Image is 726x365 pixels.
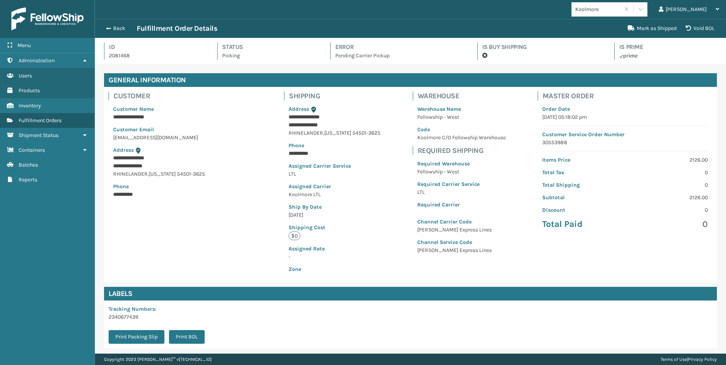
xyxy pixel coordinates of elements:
[109,313,209,321] p: 2340677439
[113,126,252,134] p: Customer Email
[289,106,309,112] span: Address
[109,42,204,52] h4: Id
[148,171,149,177] span: ,
[113,134,252,142] p: [EMAIL_ADDRESS][DOMAIN_NAME]
[323,130,324,136] span: ,
[630,156,708,164] p: 2126.00
[19,132,58,138] span: Shipment Status
[417,126,506,134] p: Code
[681,21,719,36] button: Void BOL
[352,130,380,136] span: 54501-3625
[575,5,620,13] div: Koolmore
[418,91,510,101] h4: Warehouse
[289,190,380,198] p: Koolmore LTL
[289,265,380,273] p: Zone
[104,73,717,87] h4: General Information
[418,146,510,155] h4: Required Shipping
[289,130,323,136] span: RHINELANDER
[542,105,708,113] p: Order Date
[417,134,506,142] p: Koolmore C/O Fellowship Warehouse
[113,171,148,177] span: RHINELANDER
[542,113,708,121] p: [DATE] 05:18:02 pm
[19,147,45,153] span: Containers
[113,182,252,190] p: Phone
[289,211,380,219] p: [DATE]
[630,194,708,201] p: 2126.00
[542,168,620,176] p: Total Tax
[542,194,620,201] p: Subtotal
[19,102,41,109] span: Inventory
[324,130,351,136] span: [US_STATE]
[19,162,38,168] span: Batches
[102,25,137,32] button: Back
[619,42,717,52] h4: Is Prime
[417,201,506,209] p: Required Carrier
[222,52,317,60] p: Picking
[417,238,506,246] p: Channel Service Code
[113,105,252,113] p: Customer Name
[17,42,31,49] span: Menu
[169,330,205,344] button: Print BOL
[113,147,134,153] span: Address
[417,160,506,168] p: Required Warehouse
[417,180,506,188] p: Required Carrier Service
[104,287,717,300] h4: Labels
[688,357,717,362] a: Privacy Policy
[289,223,380,231] p: Shipping Cost
[335,52,463,60] p: Pending Carrier Pickup
[417,168,506,176] p: Fellowship - West
[19,117,62,124] span: Fulfillment Orders
[289,245,380,253] p: Assigned Rate
[149,171,176,177] span: [US_STATE]
[19,72,32,79] span: Users
[482,42,601,52] h4: Is Buy Shipping
[542,156,620,164] p: Items Price
[114,91,257,101] h4: Customer
[109,330,164,344] button: Print Packing Slip
[289,142,380,149] p: Phone
[628,25,634,31] i: Mark as Shipped
[417,188,506,196] p: LTL
[630,206,708,214] p: 0
[289,182,380,190] p: Assigned Carrier
[137,24,217,33] h3: Fulfillment Order Details
[630,219,708,230] p: 0
[19,87,40,94] span: Products
[11,8,84,30] img: logo
[661,354,717,365] div: |
[289,91,385,101] h4: Shipping
[542,131,708,138] p: Customer Service Order Number
[542,181,620,189] p: Total Shipping
[19,176,37,183] span: Reports
[177,171,205,177] span: 54501-3625
[417,246,506,254] p: [PERSON_NAME] Express Lines
[417,105,506,113] p: Warehouse Name
[542,138,708,146] p: 30553988
[289,162,380,170] p: Assigned Carrier Service
[417,218,506,226] p: Channel Carrier Code
[630,181,708,189] p: 0
[109,306,156,312] span: Tracking Numbers :
[417,113,506,121] p: Fellowship - West
[222,42,317,52] h4: Status
[661,357,687,362] a: Terms of Use
[289,253,380,261] p: -
[417,226,506,234] p: [PERSON_NAME] Express Lines
[289,203,380,211] p: Ship By Date
[19,57,55,64] span: Administration
[623,21,681,36] button: Mark as Shipped
[543,91,712,101] h4: Master Order
[542,219,620,230] p: Total Paid
[542,206,620,214] p: Discount
[335,42,463,52] h4: Error
[686,25,691,31] i: VOIDBOL
[109,52,204,60] p: 2081468
[630,168,708,176] p: 0
[289,170,380,178] p: LTL
[104,354,211,365] p: Copyright 2023 [PERSON_NAME]™ v [TECHNICAL_ID]
[289,231,300,240] p: $0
